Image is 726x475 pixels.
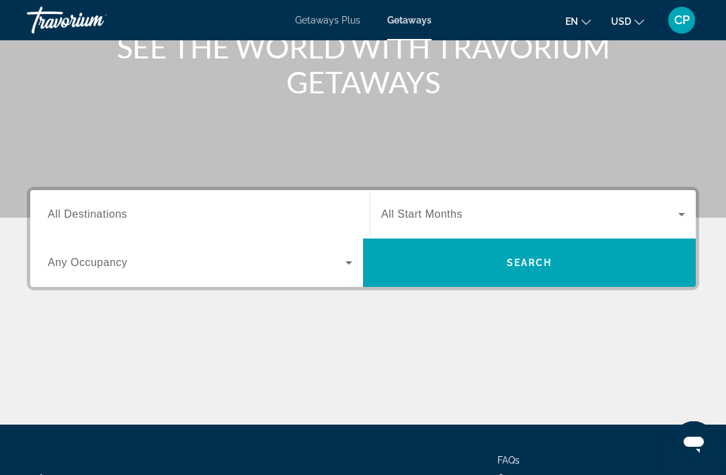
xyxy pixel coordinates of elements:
a: Travorium [27,3,161,38]
span: CP [674,13,690,27]
span: Any Occupancy [48,257,128,268]
span: Search [507,257,553,268]
a: Getaways Plus [295,15,360,26]
span: All Destinations [48,208,127,220]
span: en [565,16,578,27]
div: Search widget [30,190,696,287]
a: Getaways [387,15,432,26]
button: Change currency [611,11,644,31]
button: Search [363,239,696,287]
button: User Menu [664,6,699,34]
span: USD [611,16,631,27]
a: FAQs [497,455,520,466]
button: Change language [565,11,591,31]
span: All Start Months [381,208,462,220]
h1: SEE THE WORLD WITH TRAVORIUM GETAWAYS [111,30,615,99]
iframe: Button to launch messaging window [672,421,715,464]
